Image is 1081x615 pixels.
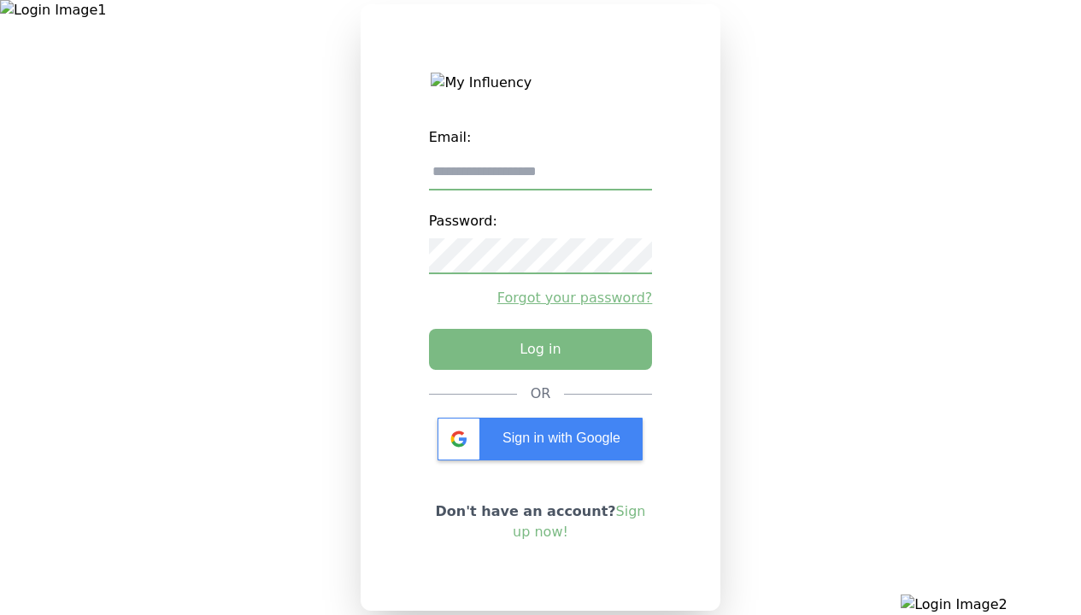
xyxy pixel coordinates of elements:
[502,430,620,445] span: Sign in with Google
[429,120,653,155] label: Email:
[431,73,649,93] img: My Influency
[901,594,1081,615] img: Login Image2
[429,288,653,308] a: Forgot your password?
[429,204,653,238] label: Password:
[429,501,653,542] p: Don't have an account?
[429,329,653,370] button: Log in
[438,418,643,460] div: Sign in with Google
[531,384,551,404] div: OR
